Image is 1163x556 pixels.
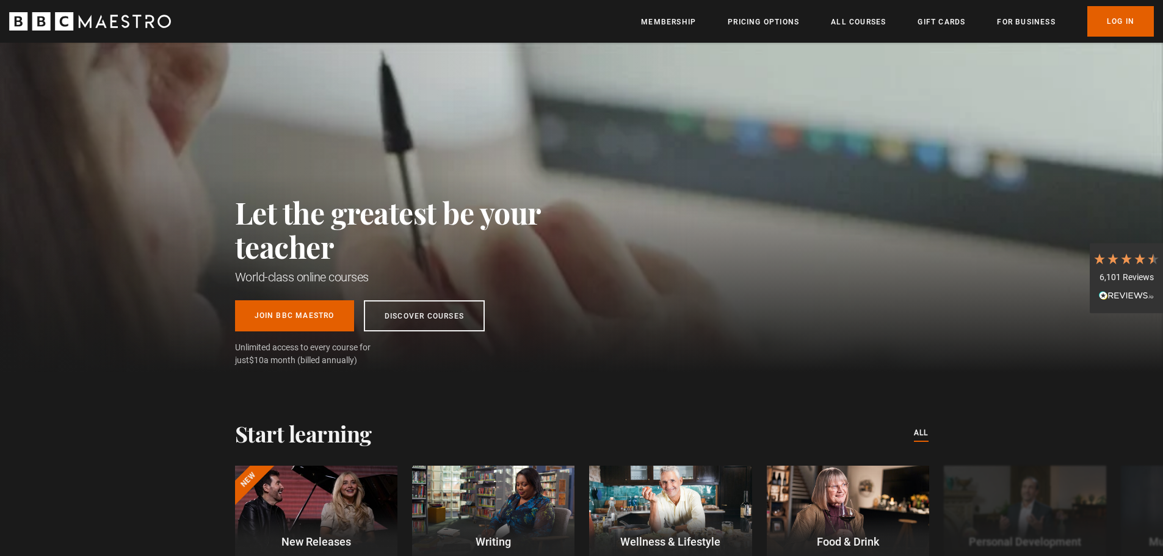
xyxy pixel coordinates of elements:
a: All [914,427,929,440]
span: $10 [249,355,264,365]
a: For business [997,16,1055,28]
div: Read All Reviews [1093,289,1160,304]
a: Log In [1087,6,1154,37]
h1: World-class online courses [235,269,595,286]
a: All Courses [831,16,886,28]
div: 6,101 ReviewsRead All Reviews [1090,243,1163,314]
div: 6,101 Reviews [1093,272,1160,284]
a: Membership [641,16,696,28]
a: Pricing Options [728,16,799,28]
h2: Start learning [235,421,372,446]
img: REVIEWS.io [1099,291,1154,300]
a: Gift Cards [918,16,965,28]
a: Discover Courses [364,300,485,331]
a: Join BBC Maestro [235,300,354,331]
svg: BBC Maestro [9,12,171,31]
h2: Let the greatest be your teacher [235,195,595,264]
nav: Primary [641,6,1154,37]
span: Unlimited access to every course for just a month (billed annually) [235,341,400,367]
div: 4.7 Stars [1093,252,1160,265]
